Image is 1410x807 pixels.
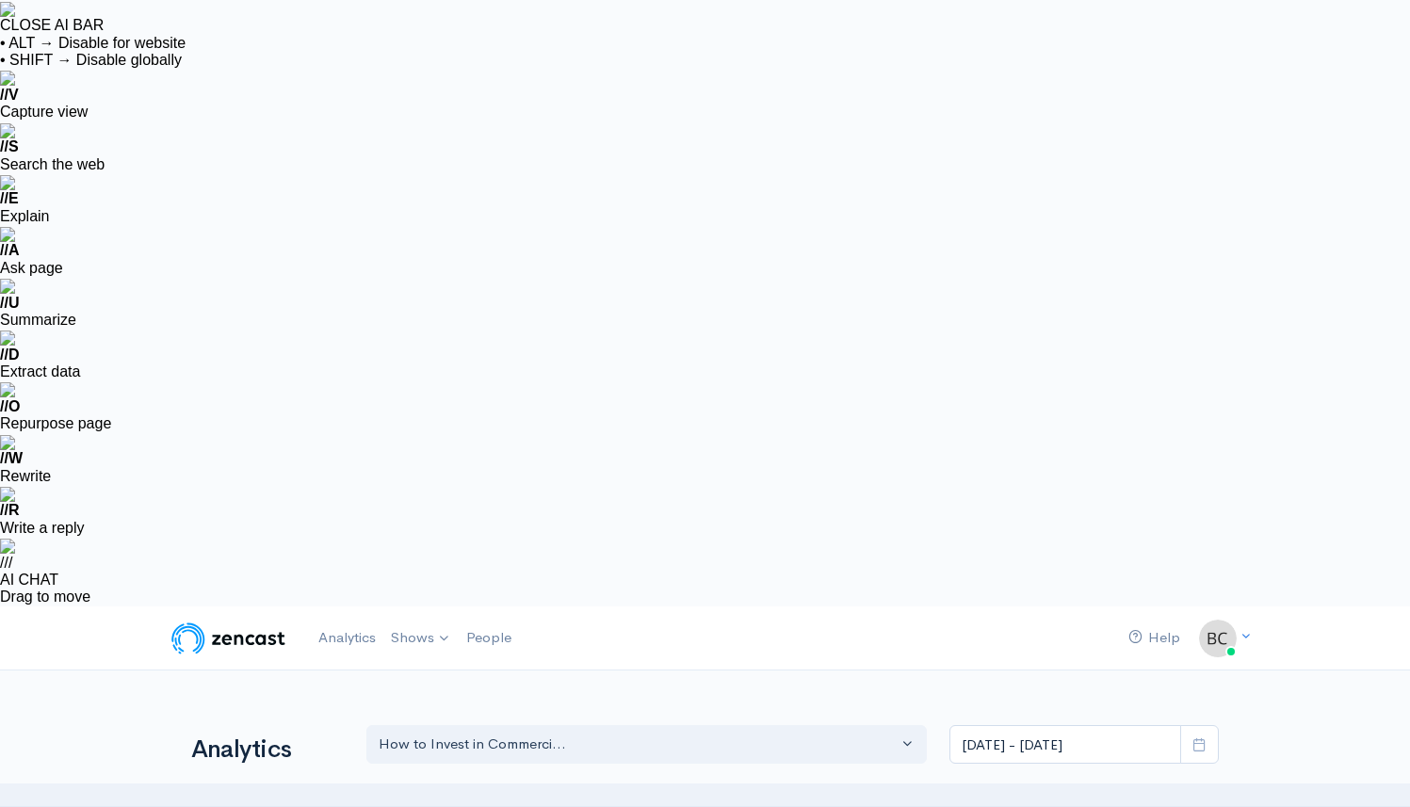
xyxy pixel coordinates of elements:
button: How to Invest in Commerci... [366,725,928,764]
a: Shows [383,618,459,659]
img: ... [1199,620,1237,657]
div: How to Invest in Commerci... [379,734,899,755]
input: analytics date range selector [949,725,1181,764]
a: Analytics [311,618,383,658]
a: Help [1121,618,1188,658]
img: ZenCast Logo [169,620,288,657]
h1: Analytics [191,736,344,764]
a: People [459,618,519,658]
